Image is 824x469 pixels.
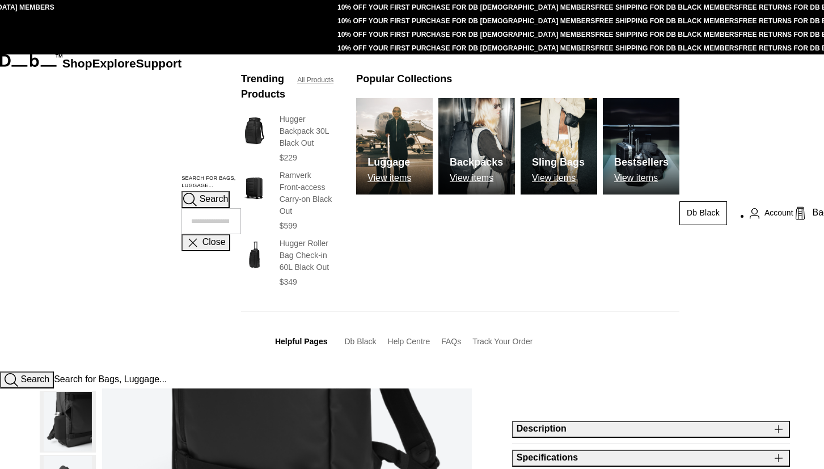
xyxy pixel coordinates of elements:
[614,173,669,183] p: View items
[280,113,334,149] h3: Hugger Backpack 30L Black Out
[280,277,297,286] span: $349
[241,238,333,288] a: Hugger Roller Bag Check-in 60L Black Out Hugger Roller Bag Check-in 60L Black Out $349
[40,391,96,453] button: Daypack 17L Black Out
[388,337,430,346] a: Help Centre
[280,153,297,162] span: $229
[202,238,226,247] span: Close
[280,170,334,217] h3: Ramverk Front-access Carry-on Black Out
[532,155,585,170] h3: Sling Bags
[367,173,411,183] p: View items
[356,98,433,195] img: Db
[750,206,793,220] a: Account
[472,337,533,346] a: Track Your Order
[241,238,268,272] img: Hugger Roller Bag Check-in 60L Black Out
[44,392,92,451] img: Daypack 17L Black Out
[241,113,333,164] a: Hugger Backpack 30L Black Out Hugger Backpack 30L Black Out $229
[532,173,585,183] p: View items
[181,175,241,191] label: Search for Bags, Luggage...
[595,3,738,11] a: FREE SHIPPING FOR DB BLACK MEMBERS
[450,173,503,183] p: View items
[764,207,793,219] span: Account
[603,98,679,195] a: Db Bestsellers View items
[679,201,727,225] a: Db Black
[92,57,136,70] a: Explore
[200,195,229,204] span: Search
[356,98,433,195] a: Db Luggage View items
[275,336,328,348] h3: Helpful Pages
[241,113,268,148] img: Hugger Backpack 30L Black Out
[595,17,738,25] a: FREE SHIPPING FOR DB BLACK MEMBERS
[337,31,595,39] a: 10% OFF YOUR FIRST PURCHASE FOR DB [DEMOGRAPHIC_DATA] MEMBERS
[595,31,738,39] a: FREE SHIPPING FOR DB BLACK MEMBERS
[20,374,49,384] span: Search
[337,17,595,25] a: 10% OFF YOUR FIRST PURCHASE FOR DB [DEMOGRAPHIC_DATA] MEMBERS
[241,71,286,102] h3: Trending Products
[367,155,411,170] h3: Luggage
[595,44,738,52] a: FREE SHIPPING FOR DB BLACK MEMBERS
[450,155,503,170] h3: Backpacks
[136,57,182,70] a: Support
[62,57,92,70] a: Shop
[280,238,334,273] h3: Hugger Roller Bag Check-in 60L Black Out
[521,98,597,195] img: Db
[297,75,333,85] a: All Products
[337,3,595,11] a: 10% OFF YOUR FIRST PURCHASE FOR DB [DEMOGRAPHIC_DATA] MEMBERS
[337,44,595,52] a: 10% OFF YOUR FIRST PURCHASE FOR DB [DEMOGRAPHIC_DATA] MEMBERS
[241,170,333,232] a: Ramverk Front-access Carry-on Black Out Ramverk Front-access Carry-on Black Out $599
[62,54,181,371] nav: Main Navigation
[356,71,452,87] h3: Popular Collections
[181,234,230,251] button: Close
[438,98,515,195] img: Db
[603,98,679,195] img: Db
[512,450,790,467] button: Specifications
[345,337,377,346] a: Db Black
[241,170,268,204] img: Ramverk Front-access Carry-on Black Out
[512,421,790,438] button: Description
[441,337,461,346] a: FAQs
[438,98,515,195] a: Db Backpacks View items
[181,191,230,208] button: Search
[614,155,669,170] h3: Bestsellers
[521,98,597,195] a: Db Sling Bags View items
[280,221,297,230] span: $599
